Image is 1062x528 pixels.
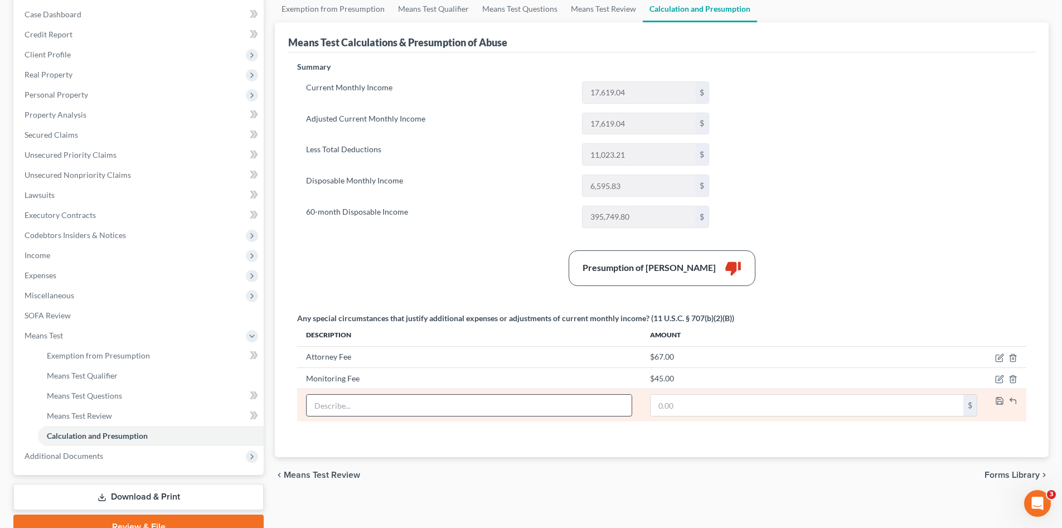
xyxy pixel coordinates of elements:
span: Secured Claims [25,130,78,139]
p: Summary [297,61,718,72]
a: Unsecured Nonpriority Claims [16,165,264,185]
span: Means Test Questions [47,391,122,400]
label: Adjusted Current Monthly Income [300,113,576,135]
button: Forms Library chevron_right [985,471,1049,479]
span: Forms Library [985,471,1040,479]
button: chevron_left Means Test Review [275,471,360,479]
a: Calculation and Presumption [38,426,264,446]
div: Any special circumstances that justify additional expenses or adjustments of current monthly inco... [297,313,734,324]
span: Means Test Review [284,471,360,479]
a: Property Analysis [16,105,264,125]
div: Presumption of [PERSON_NAME] [583,261,716,274]
div: $ [695,82,709,103]
div: $67.00 [650,351,977,362]
label: 60-month Disposable Income [300,206,576,228]
a: Secured Claims [16,125,264,145]
label: Disposable Monthly Income [300,175,576,197]
span: Expenses [25,270,56,280]
input: Describe... [307,395,632,416]
div: $ [695,175,709,196]
span: Case Dashboard [25,9,81,19]
iframe: Intercom live chat [1024,490,1051,517]
a: Means Test Review [38,406,264,426]
a: Exemption from Presumption [38,346,264,366]
div: Means Test Calculations & Presumption of Abuse [288,36,507,49]
input: 0.00 [583,206,695,227]
span: Unsecured Nonpriority Claims [25,170,131,180]
span: Miscellaneous [25,290,74,300]
input: 0.00 [583,175,695,196]
span: Additional Documents [25,451,103,461]
i: thumb_down [725,260,741,277]
a: Unsecured Priority Claims [16,145,264,165]
span: 3 [1047,490,1056,499]
div: $45.00 [650,373,977,384]
span: Real Property [25,70,72,79]
input: 0.00 [583,82,695,103]
label: Less Total Deductions [300,143,576,166]
a: Credit Report [16,25,264,45]
a: Means Test Questions [38,386,264,406]
span: Exemption from Presumption [47,351,150,360]
div: $ [695,113,709,134]
span: Means Test [25,331,63,340]
span: Means Test Review [47,411,112,420]
span: Means Test Qualifier [47,371,118,380]
a: Download & Print [13,484,264,510]
span: SOFA Review [25,311,71,320]
span: Client Profile [25,50,71,59]
div: $ [695,144,709,165]
span: Credit Report [25,30,72,39]
a: Case Dashboard [16,4,264,25]
span: Calculation and Presumption [47,431,148,440]
th: Amount [641,324,986,346]
input: 0.00 [651,395,963,416]
label: Current Monthly Income [300,81,576,104]
a: SOFA Review [16,306,264,326]
span: Codebtors Insiders & Notices [25,230,126,240]
div: Monitoring Fee [306,373,632,384]
span: Unsecured Priority Claims [25,150,117,159]
span: Property Analysis [25,110,86,119]
div: $ [963,395,977,416]
span: Lawsuits [25,190,55,200]
a: Executory Contracts [16,205,264,225]
div: Attorney Fee [306,351,632,362]
span: Personal Property [25,90,88,99]
input: 0.00 [583,113,695,134]
th: Description [297,324,641,346]
i: chevron_left [275,471,284,479]
a: Lawsuits [16,185,264,205]
input: 0.00 [583,144,695,165]
span: Executory Contracts [25,210,96,220]
div: $ [695,206,709,227]
a: Means Test Qualifier [38,366,264,386]
span: Income [25,250,50,260]
i: chevron_right [1040,471,1049,479]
